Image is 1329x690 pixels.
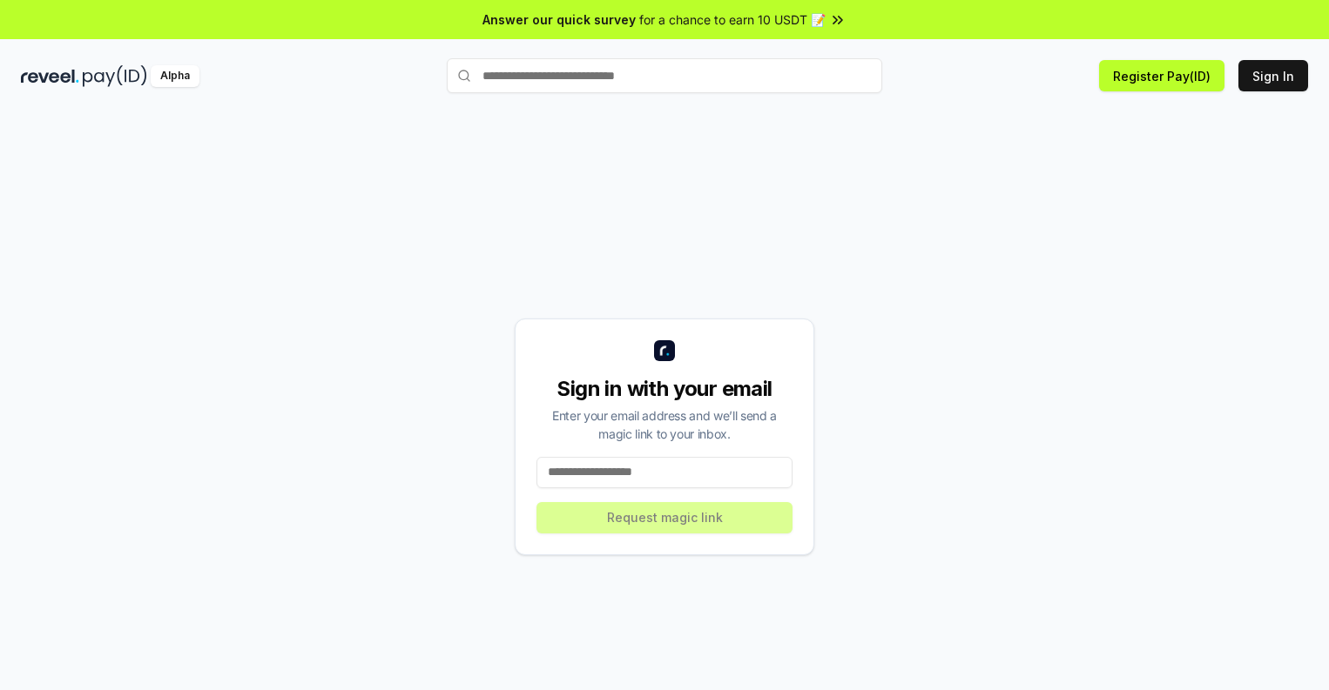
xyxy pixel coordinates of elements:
button: Sign In [1238,60,1308,91]
div: Sign in with your email [536,375,793,403]
img: reveel_dark [21,65,79,87]
img: pay_id [83,65,147,87]
div: Alpha [151,65,199,87]
button: Register Pay(ID) [1099,60,1224,91]
span: Answer our quick survey [482,10,636,29]
div: Enter your email address and we’ll send a magic link to your inbox. [536,406,793,443]
img: logo_small [654,340,675,361]
span: for a chance to earn 10 USDT 📝 [639,10,826,29]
